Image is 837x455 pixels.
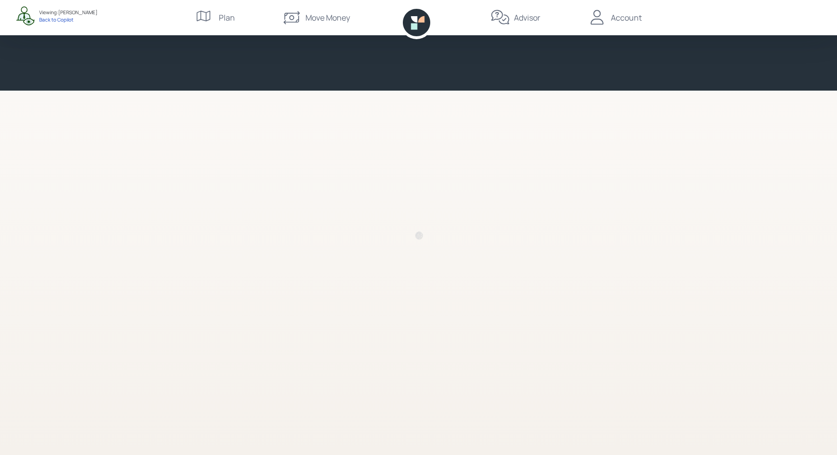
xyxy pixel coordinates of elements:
div: Advisor [514,12,540,24]
div: Plan [219,12,235,24]
div: Move Money [305,12,350,24]
div: Back to Copilot [39,16,97,23]
div: Account [611,12,642,24]
img: Retirable loading [407,223,430,247]
div: Viewing: [PERSON_NAME] [39,9,97,16]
